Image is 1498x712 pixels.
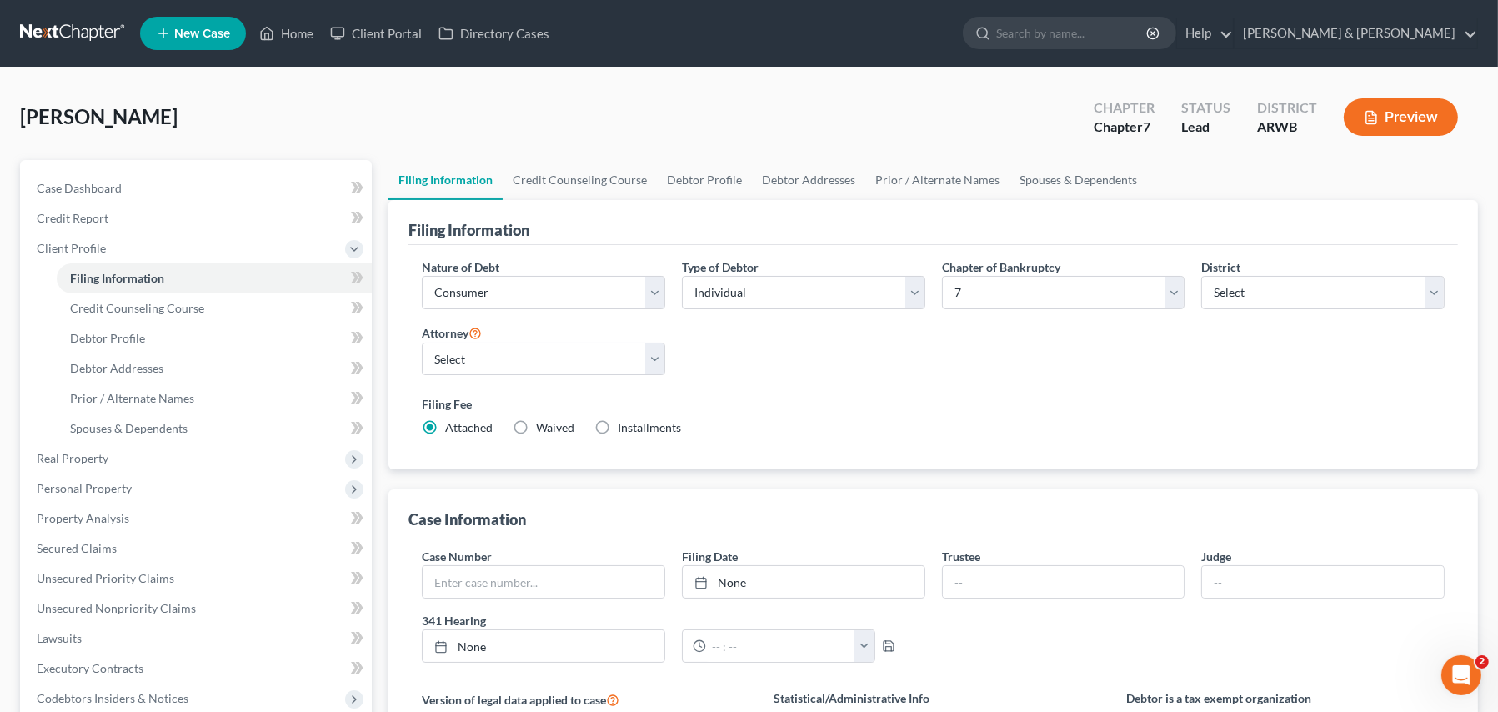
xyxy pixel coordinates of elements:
label: Type of Debtor [682,258,759,276]
a: Spouses & Dependents [1010,160,1147,200]
a: Debtor Profile [657,160,752,200]
a: Spouses & Dependents [57,414,372,444]
span: Spouses & Dependents [70,421,188,435]
label: District [1201,258,1240,276]
a: Unsecured Nonpriority Claims [23,594,372,624]
a: Executory Contracts [23,654,372,684]
span: Filing Information [70,271,164,285]
label: 341 Hearing [413,612,933,629]
input: -- [1202,566,1444,598]
a: Secured Claims [23,534,372,564]
span: 2 [1475,655,1489,669]
span: Unsecured Nonpriority Claims [37,601,196,615]
a: Client Portal [322,18,430,48]
a: Debtor Addresses [752,160,865,200]
span: Client Profile [37,241,106,255]
span: Debtor Profile [70,331,145,345]
span: New Case [174,28,230,40]
a: Lawsuits [23,624,372,654]
label: Debtor is a tax exempt organization [1126,689,1445,707]
a: Property Analysis [23,504,372,534]
label: Statistical/Administrative Info [774,689,1093,707]
label: Filing Fee [422,395,1445,413]
a: None [683,566,924,598]
button: Preview [1344,98,1458,136]
span: Executory Contracts [37,661,143,675]
label: Attorney [422,323,482,343]
span: 7 [1143,118,1150,134]
a: Credit Counseling Course [57,293,372,323]
span: Installments [618,420,681,434]
a: Prior / Alternate Names [57,384,372,414]
span: Debtor Addresses [70,361,163,375]
div: Chapter [1094,98,1155,118]
div: Lead [1181,118,1230,137]
label: Version of legal data applied to case [422,689,740,709]
span: Real Property [37,451,108,465]
span: Lawsuits [37,631,82,645]
span: Credit Counseling Course [70,301,204,315]
span: Attached [445,420,493,434]
span: Secured Claims [37,541,117,555]
a: Directory Cases [430,18,558,48]
input: -- [943,566,1185,598]
label: Chapter of Bankruptcy [942,258,1060,276]
a: Case Dashboard [23,173,372,203]
span: [PERSON_NAME] [20,104,178,128]
span: Prior / Alternate Names [70,391,194,405]
div: Chapter [1094,118,1155,137]
label: Judge [1201,548,1231,565]
span: Waived [536,420,574,434]
a: Unsecured Priority Claims [23,564,372,594]
a: Filing Information [57,263,372,293]
span: Property Analysis [37,511,129,525]
div: Case Information [408,509,526,529]
span: Personal Property [37,481,132,495]
a: None [423,630,664,662]
input: Enter case number... [423,566,664,598]
label: Case Number [422,548,492,565]
div: Filing Information [408,220,529,240]
a: Debtor Addresses [57,353,372,384]
div: ARWB [1257,118,1317,137]
a: Credit Report [23,203,372,233]
a: Prior / Alternate Names [865,160,1010,200]
iframe: Intercom live chat [1441,655,1481,695]
span: Credit Report [37,211,108,225]
span: Case Dashboard [37,181,122,195]
label: Trustee [942,548,980,565]
input: -- : -- [706,630,855,662]
a: Filing Information [388,160,503,200]
a: Debtor Profile [57,323,372,353]
div: Status [1181,98,1230,118]
a: Credit Counseling Course [503,160,657,200]
a: Home [251,18,322,48]
a: Help [1177,18,1233,48]
span: Codebtors Insiders & Notices [37,691,188,705]
span: Unsecured Priority Claims [37,571,174,585]
div: District [1257,98,1317,118]
input: Search by name... [996,18,1149,48]
a: [PERSON_NAME] & [PERSON_NAME] [1235,18,1477,48]
label: Filing Date [682,548,738,565]
label: Nature of Debt [422,258,499,276]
